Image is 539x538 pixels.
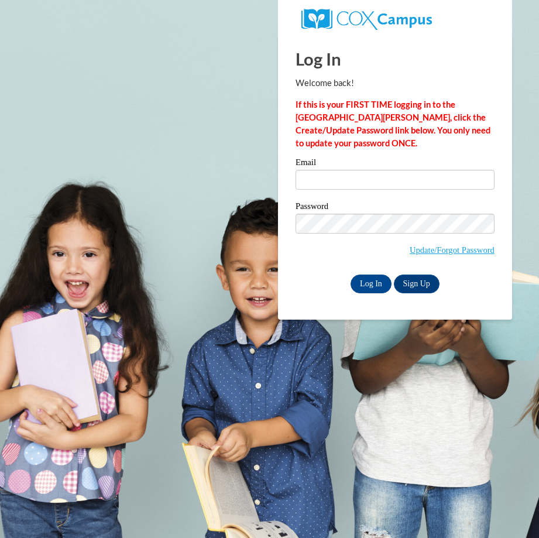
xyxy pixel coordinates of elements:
label: Email [296,158,495,170]
input: Log In [351,275,392,293]
a: COX Campus [301,13,432,23]
a: Sign Up [394,275,440,293]
img: COX Campus [301,9,432,30]
h1: Log In [296,47,495,71]
label: Password [296,202,495,214]
a: Update/Forgot Password [410,245,495,255]
strong: If this is your FIRST TIME logging in to the [GEOGRAPHIC_DATA][PERSON_NAME], click the Create/Upd... [296,100,490,148]
p: Welcome back! [296,77,495,90]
